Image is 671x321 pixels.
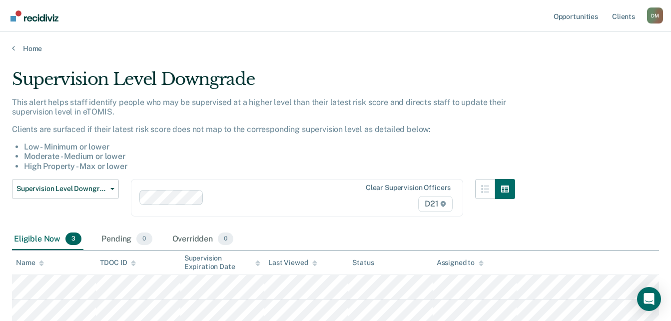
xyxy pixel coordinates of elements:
[170,228,236,250] div: Overridden0
[12,228,83,250] div: Eligible Now3
[366,183,451,192] div: Clear supervision officers
[10,10,58,21] img: Recidiviz
[12,97,515,116] p: This alert helps staff identify people who may be supervised at a higher level than their latest ...
[12,124,515,134] p: Clients are surfaced if their latest risk score does not map to the corresponding supervision lev...
[637,287,661,311] div: Open Intercom Messenger
[418,196,453,212] span: D21
[12,179,119,199] button: Supervision Level Downgrade
[65,232,81,245] span: 3
[100,258,136,267] div: TDOC ID
[647,7,663,23] button: Profile dropdown button
[352,258,374,267] div: Status
[647,7,663,23] div: D M
[99,228,154,250] div: Pending0
[12,69,515,97] div: Supervision Level Downgrade
[24,142,515,151] li: Low - Minimum or lower
[136,232,152,245] span: 0
[218,232,233,245] span: 0
[24,161,515,171] li: High Property - Max or lower
[24,151,515,161] li: Moderate - Medium or lower
[268,258,317,267] div: Last Viewed
[437,258,484,267] div: Assigned to
[16,258,44,267] div: Name
[12,44,659,53] a: Home
[184,254,260,271] div: Supervision Expiration Date
[16,184,106,193] span: Supervision Level Downgrade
